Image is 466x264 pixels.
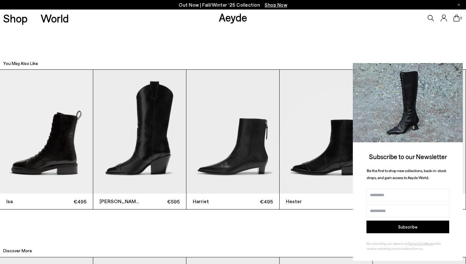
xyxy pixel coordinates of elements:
[367,241,408,245] span: By subscribing, you agree to our
[93,70,186,194] img: Ariel Cowboy Boots
[280,70,372,209] a: Hester €495
[186,69,280,209] div: 3 / 12
[233,197,273,205] span: €495
[3,248,32,254] h2: Discover More
[93,70,186,209] a: [PERSON_NAME] €595
[47,197,87,205] span: €495
[3,13,28,24] a: Shop
[265,2,287,8] span: Navigate to /collections/new-in
[459,250,464,255] img: svg%3E
[186,70,279,194] img: Harriet Pointed Ankle Boots
[179,1,287,9] p: Out Now | Fall/Winter ‘25 Collection
[367,168,446,180] span: Be the first to shop new collections, back-in-stock drops, and gain access to Aeyde World.
[140,197,180,205] span: €595
[41,13,69,24] a: World
[3,60,38,67] h2: You May Also Like
[449,58,454,68] button: Previous slide
[459,246,464,255] button: Next slide
[286,197,326,205] span: Hester
[93,69,186,209] div: 2 / 12
[408,241,433,245] a: Terms & Conditions
[459,63,464,68] img: svg%3E
[353,63,463,142] img: 2a6287a1333c9a56320fd6e7b3c4a9a9.jpg
[280,70,372,194] img: Hester Ankle Boots
[193,197,233,205] span: Harriet
[219,10,247,24] a: Aeyde
[460,16,463,20] span: 0
[326,197,366,205] span: €495
[100,197,140,205] span: [PERSON_NAME]
[366,221,449,233] button: Subscribe
[453,15,460,22] a: 0
[459,58,464,68] button: Next slide
[186,70,279,209] a: Harriet €495
[369,152,447,160] span: Subscribe to our Newsletter
[6,197,47,205] span: Isa
[280,69,373,209] div: 4 / 12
